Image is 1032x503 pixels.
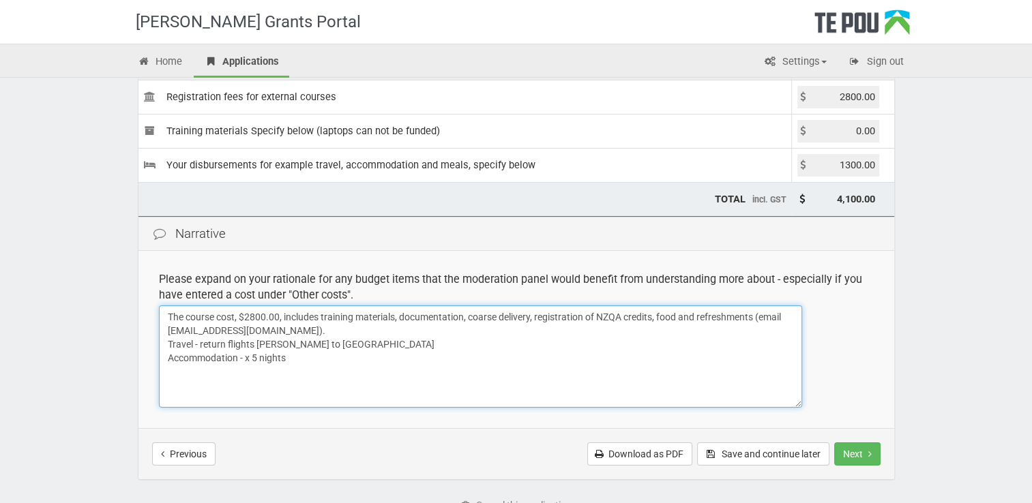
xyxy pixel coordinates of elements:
a: Sign out [838,48,914,78]
a: Settings [754,48,837,78]
td: TOTAL [138,182,792,216]
a: Applications [194,48,289,78]
td: Your disbursements for example travel, accommodation and meals, specify below [138,148,792,182]
td: Registration fees for external courses [138,80,792,114]
div: Te Pou Logo [814,10,910,44]
a: Download as PDF [587,442,692,466]
div: Please expand on your rationale for any budget items that the moderation panel would benefit from... [159,271,874,303]
div: Narrative [138,217,894,251]
button: Previous step [152,442,216,466]
td: Training materials Specify below (laptops can not be funded) [138,114,792,148]
button: Save and continue later [697,442,829,466]
a: Home [128,48,193,78]
button: Next step [834,442,881,466]
span: incl. GST [752,194,786,204]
